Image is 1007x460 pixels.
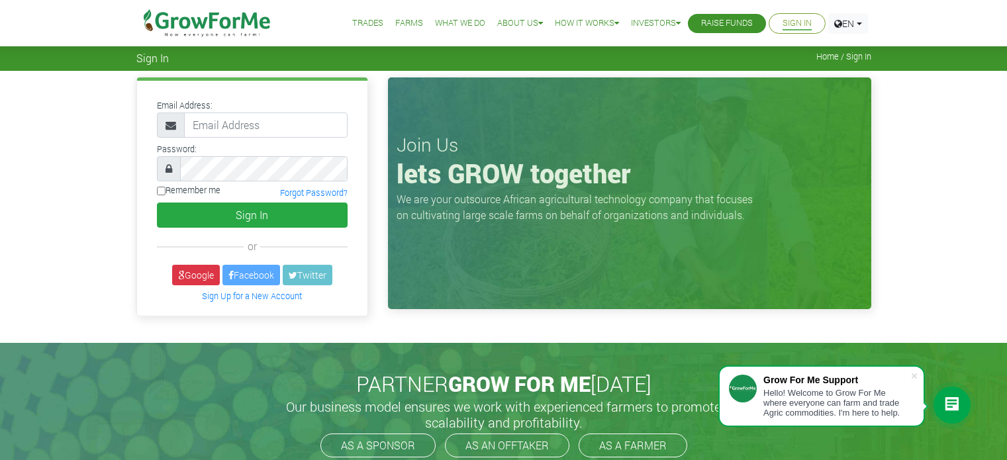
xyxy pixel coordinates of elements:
a: Sign Up for a New Account [202,291,302,301]
button: Sign In [157,203,348,228]
div: Hello! Welcome to Grow For Me where everyone can farm and trade Agric commodities. I'm here to help. [763,388,910,418]
a: AS A SPONSOR [320,434,436,457]
a: Google [172,265,220,285]
p: We are your outsource African agricultural technology company that focuses on cultivating large s... [397,191,761,223]
h3: Join Us [397,134,863,156]
a: AS A FARMER [579,434,687,457]
h1: lets GROW together [397,158,863,189]
label: Password: [157,143,197,156]
a: Raise Funds [701,17,753,30]
a: What We Do [435,17,485,30]
input: Remember me [157,187,166,195]
a: Investors [631,17,681,30]
label: Email Address: [157,99,213,112]
a: EN [828,13,868,34]
a: Farms [395,17,423,30]
span: Home / Sign In [816,52,871,62]
a: AS AN OFFTAKER [445,434,569,457]
input: Email Address [184,113,348,138]
a: Sign In [783,17,812,30]
h2: PARTNER [DATE] [142,371,866,396]
label: Remember me [157,184,220,197]
a: About Us [497,17,543,30]
div: Grow For Me Support [763,375,910,385]
a: Forgot Password? [280,187,348,198]
a: How it Works [555,17,619,30]
h5: Our business model ensures we work with experienced farmers to promote scalability and profitabil... [272,398,736,430]
span: Sign In [136,52,169,64]
a: Trades [352,17,383,30]
div: or [157,238,348,254]
span: GROW FOR ME [448,369,591,398]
